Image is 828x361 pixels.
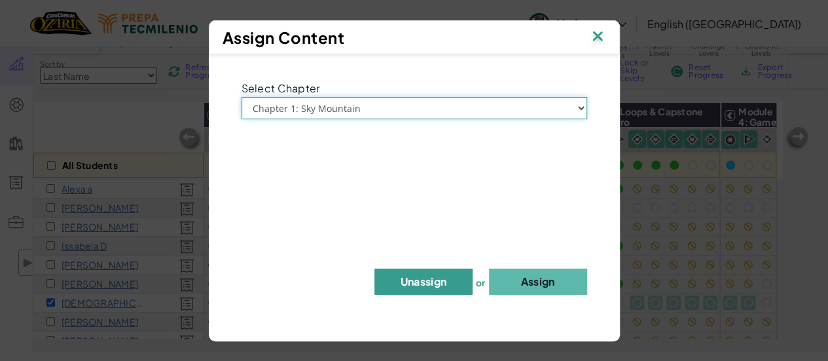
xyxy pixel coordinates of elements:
[589,28,606,47] img: IconClose.svg
[242,81,320,95] span: Select Chapter
[374,269,473,295] button: Unassign
[223,28,345,47] span: Assign Content
[476,276,486,288] span: or
[489,269,587,295] button: Assign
